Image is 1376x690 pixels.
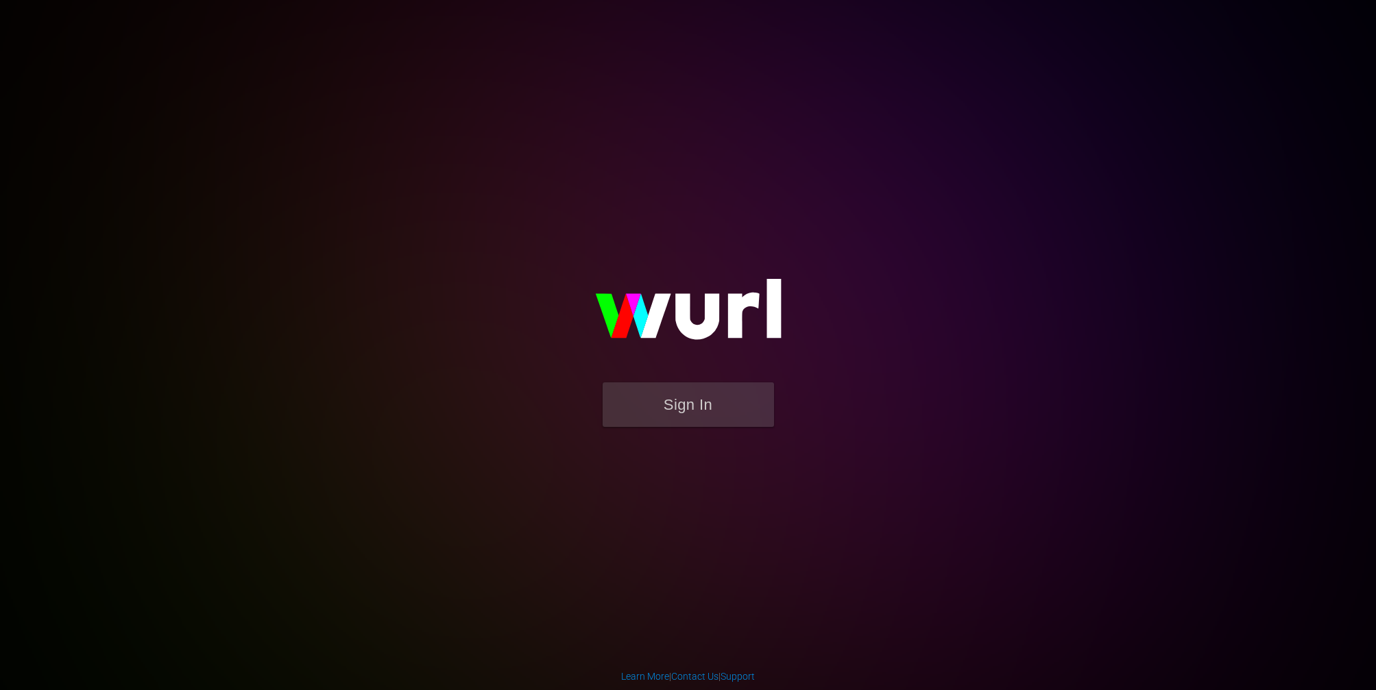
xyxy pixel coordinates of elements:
a: Learn More [621,671,669,682]
a: Support [721,671,755,682]
button: Sign In [603,382,774,427]
img: wurl-logo-on-black-223613ac3d8ba8fe6dc639794a292ebdb59501304c7dfd60c99c58986ef67473.svg [551,249,825,382]
a: Contact Us [671,671,719,682]
div: | | [621,669,755,683]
